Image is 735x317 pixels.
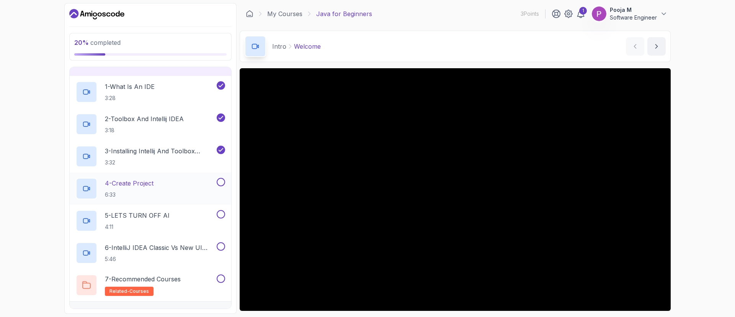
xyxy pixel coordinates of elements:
[76,81,225,103] button: 1-What Is An IDE3:28
[105,274,181,284] p: 7 - Recommended Courses
[74,39,89,46] span: 20 %
[105,126,184,134] p: 3:18
[105,82,155,91] p: 1 - What Is An IDE
[109,288,149,294] span: related-courses
[316,9,372,18] p: Java for Beginners
[521,10,539,18] p: 3 Points
[576,9,585,18] a: 1
[647,37,666,56] button: next content
[592,7,606,21] img: user profile image
[76,274,225,296] button: 7-Recommended Coursesrelated-courses
[272,42,286,51] p: Intro
[294,42,321,51] p: Welcome
[579,7,587,15] div: 1
[74,39,121,46] span: completed
[76,178,225,199] button: 4-Create Project6:33
[240,68,671,311] iframe: 1 - Hi
[105,114,184,123] p: 2 - Toolbox And Intellij IDEA
[76,113,225,135] button: 2-Toolbox And Intellij IDEA3:18
[105,159,215,166] p: 3:32
[105,255,215,263] p: 5:46
[69,8,124,20] a: Dashboard
[76,210,225,232] button: 5-LETS TURN OFF AI4:11
[246,10,253,18] a: Dashboard
[105,94,155,102] p: 3:28
[105,146,215,156] p: 3 - Installing Intellij And Toolbox Configuration
[610,14,657,21] p: Software Engineer
[105,243,215,252] p: 6 - IntelliJ IDEA Classic Vs New UI (User Interface)
[76,242,225,264] button: 6-IntelliJ IDEA Classic Vs New UI (User Interface)5:46
[105,223,170,231] p: 4:11
[105,191,154,199] p: 6:33
[76,146,225,167] button: 3-Installing Intellij And Toolbox Configuration3:32
[267,9,302,18] a: My Courses
[591,6,668,21] button: user profile imagePooja MSoftware Engineer
[626,37,644,56] button: previous content
[105,211,170,220] p: 5 - LETS TURN OFF AI
[610,6,657,14] p: Pooja M
[105,179,154,188] p: 4 - Create Project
